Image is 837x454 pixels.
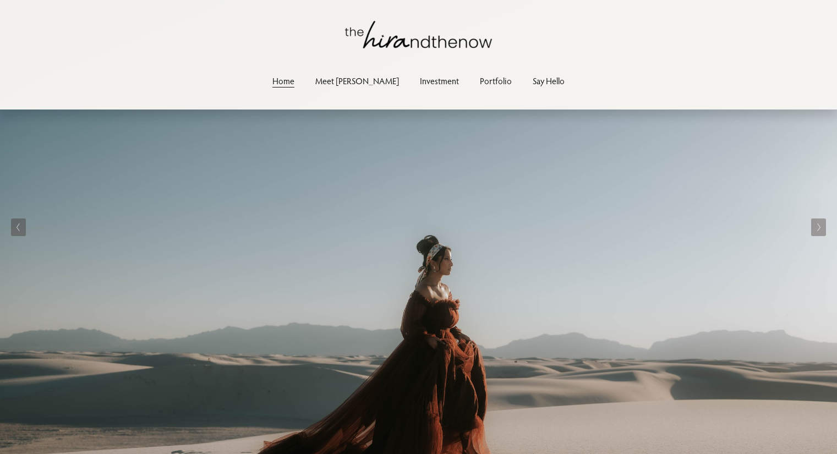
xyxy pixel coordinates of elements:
[272,74,294,89] a: Home
[480,74,512,89] a: Portfolio
[315,74,399,89] a: Meet [PERSON_NAME]
[345,21,493,48] img: thehirandthenow
[811,218,826,236] button: Next Slide
[420,74,459,89] a: Investment
[533,74,565,89] a: Say Hello
[11,218,26,236] button: Previous Slide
